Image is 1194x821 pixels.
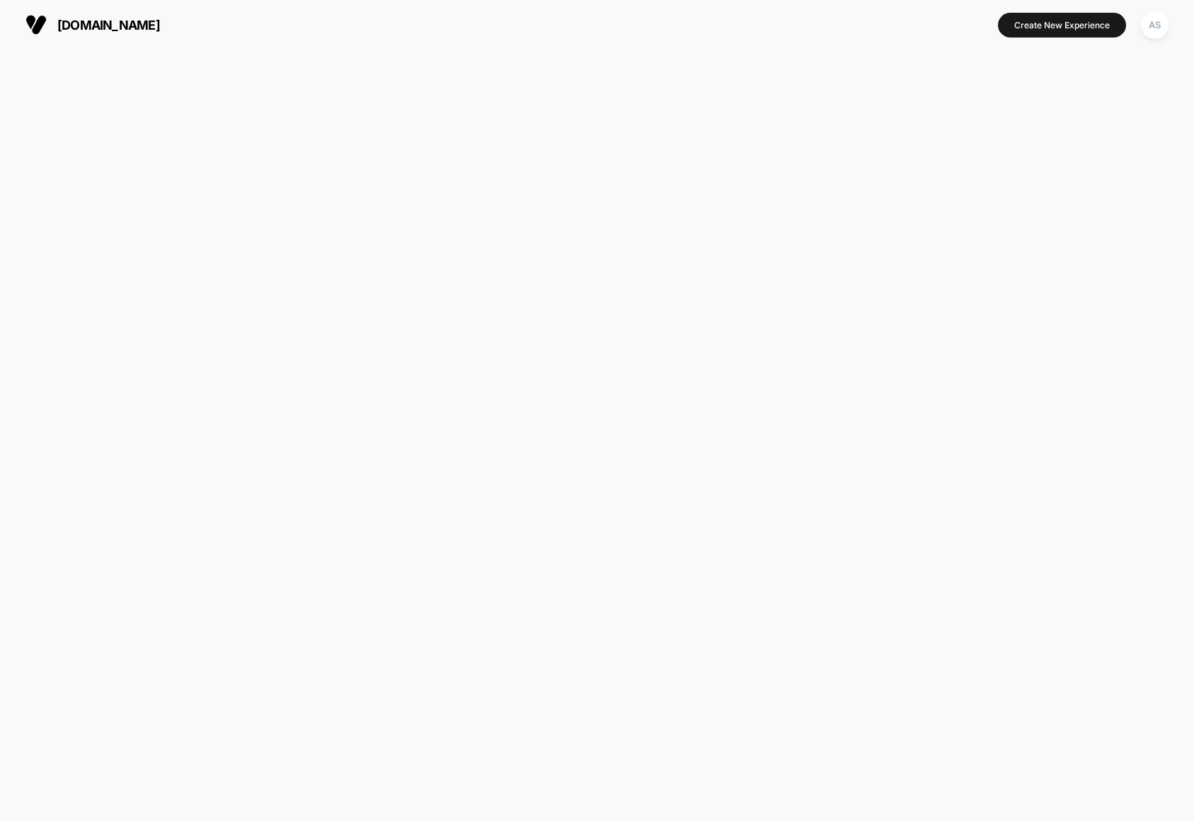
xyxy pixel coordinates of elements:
button: AS [1137,11,1173,40]
div: AS [1141,11,1169,39]
span: [DOMAIN_NAME] [57,18,160,33]
img: Visually logo [25,14,47,35]
button: [DOMAIN_NAME] [21,13,164,36]
button: Create New Experience [998,13,1126,38]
